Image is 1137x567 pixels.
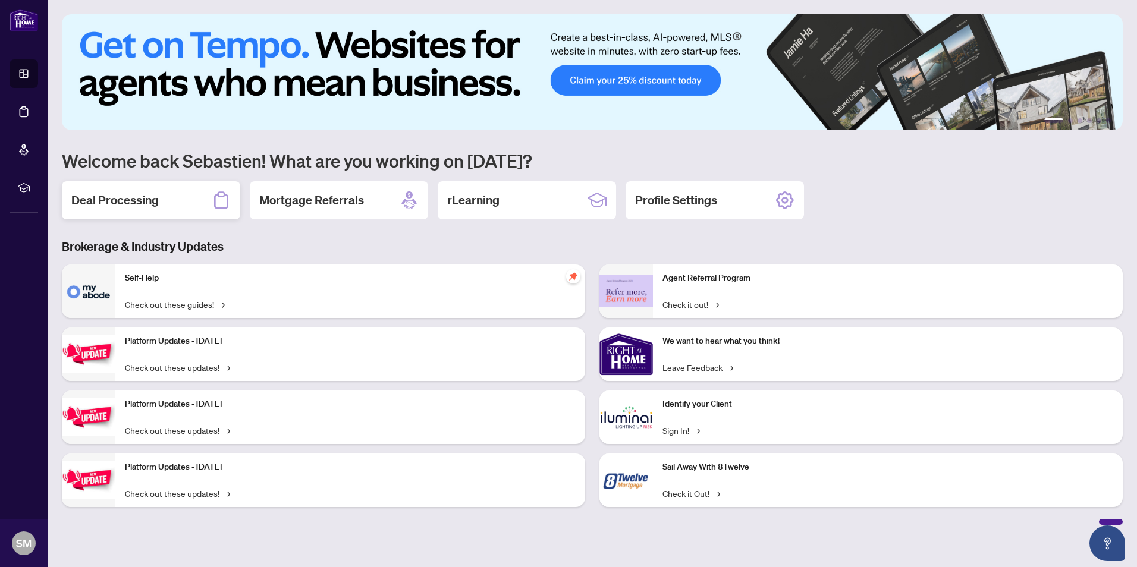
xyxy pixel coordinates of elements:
h2: Deal Processing [71,192,159,209]
button: 1 [1044,118,1063,123]
span: → [219,298,225,311]
h1: Welcome back Sebastien! What are you working on [DATE]? [62,149,1123,172]
p: Sail Away With 8Twelve [662,461,1113,474]
span: → [224,361,230,374]
p: Identify your Client [662,398,1113,411]
a: Check out these updates!→ [125,487,230,500]
p: Self-Help [125,272,576,285]
p: Platform Updates - [DATE] [125,335,576,348]
p: Platform Updates - [DATE] [125,461,576,474]
p: Platform Updates - [DATE] [125,398,576,411]
button: 2 [1068,118,1073,123]
img: Platform Updates - June 23, 2025 [62,461,115,499]
h2: Mortgage Referrals [259,192,364,209]
span: → [714,487,720,500]
span: → [727,361,733,374]
img: Slide 0 [62,14,1123,130]
a: Leave Feedback→ [662,361,733,374]
span: → [713,298,719,311]
img: logo [10,9,38,31]
a: Check it Out!→ [662,487,720,500]
img: Self-Help [62,264,115,318]
img: Platform Updates - July 8, 2025 [62,398,115,436]
h2: Profile Settings [635,192,717,209]
h2: rLearning [447,192,500,209]
h3: Brokerage & Industry Updates [62,238,1123,255]
button: 5 [1097,118,1101,123]
img: We want to hear what you think! [599,327,653,381]
button: 6 [1106,118,1111,123]
button: 3 [1078,118,1082,123]
span: → [224,487,230,500]
button: Open asap [1089,525,1125,561]
span: pushpin [566,269,580,283]
p: We want to hear what you think! [662,335,1113,348]
a: Sign In!→ [662,424,700,437]
img: Identify your Client [599,390,653,444]
img: Platform Updates - July 21, 2025 [62,335,115,373]
span: SM [16,535,32,552]
span: → [694,424,700,437]
span: → [224,424,230,437]
a: Check it out!→ [662,298,719,311]
p: Agent Referral Program [662,272,1113,285]
img: Agent Referral Program [599,275,653,307]
a: Check out these updates!→ [125,424,230,437]
img: Sail Away With 8Twelve [599,453,653,507]
button: 4 [1087,118,1092,123]
a: Check out these guides!→ [125,298,225,311]
a: Check out these updates!→ [125,361,230,374]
